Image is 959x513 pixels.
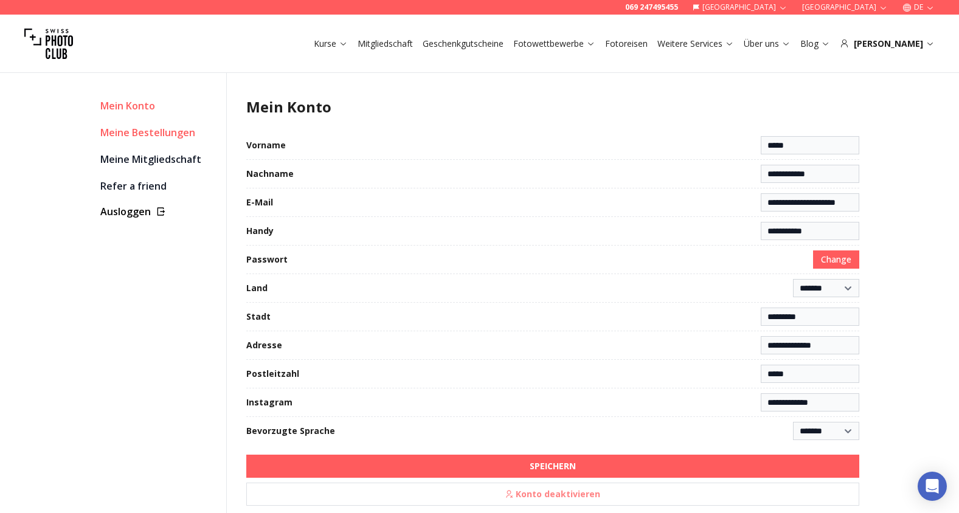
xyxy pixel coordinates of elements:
a: Über uns [744,38,791,50]
img: Swiss photo club [24,19,73,68]
div: [PERSON_NAME] [840,38,935,50]
label: Handy [246,225,274,237]
span: Change [821,253,851,266]
label: E-Mail [246,196,273,208]
label: Land [246,282,268,294]
button: Weitere Services [653,35,739,52]
button: Über uns [739,35,795,52]
a: Meine Mitgliedschaft [100,151,216,168]
button: Mitgliedschaft [353,35,418,52]
a: 069 247495455 [625,2,678,12]
b: SPEICHERN [530,460,576,472]
button: Blog [795,35,835,52]
button: Fotowettbewerbe [508,35,600,52]
a: Geschenkgutscheine [423,38,504,50]
a: Blog [800,38,830,50]
button: Change [813,250,859,269]
button: Geschenkgutscheine [418,35,508,52]
label: Adresse [246,339,282,351]
a: Weitere Services [657,38,734,50]
label: Postleitzahl [246,368,299,380]
div: Open Intercom Messenger [918,472,947,501]
label: Instagram [246,396,293,408]
a: Fotoreisen [605,38,648,50]
button: SPEICHERN [246,455,859,478]
button: Konto deaktivieren [246,483,859,506]
a: Kurse [314,38,348,50]
button: Kurse [309,35,353,52]
button: Fotoreisen [600,35,653,52]
h1: Mein Konto [246,97,859,117]
a: Mitgliedschaft [358,38,413,50]
label: Nachname [246,168,294,180]
span: Konto deaktivieren [497,484,608,504]
a: Meine Bestellungen [100,124,216,141]
a: Fotowettbewerbe [513,38,595,50]
label: Bevorzugte Sprache [246,425,335,437]
a: Refer a friend [100,177,216,195]
div: Mein Konto [100,97,216,114]
label: Stadt [246,311,271,323]
label: Passwort [246,253,288,266]
label: Vorname [246,139,286,151]
button: Ausloggen [100,204,216,219]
